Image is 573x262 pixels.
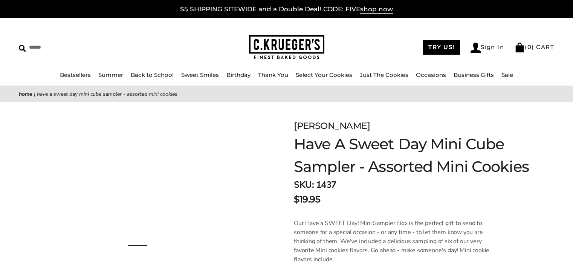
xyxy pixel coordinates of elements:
a: Sweet Smiles [181,71,219,78]
a: Sale [501,71,513,78]
a: Home [19,90,32,98]
a: Back to School [131,71,174,78]
nav: breadcrumbs [19,90,554,98]
a: TRY US! [423,40,460,55]
div: [PERSON_NAME] [294,119,534,133]
a: Thank You [258,71,288,78]
span: $19.95 [294,193,320,206]
a: Occasions [416,71,446,78]
a: Birthday [226,71,251,78]
a: Business Gifts [454,71,494,78]
a: $5 SHIPPING SITEWIDE and a Double Deal! CODE: FIVEshop now [180,5,393,14]
img: Bag [515,43,525,52]
span: shop now [360,5,393,14]
a: Sign In [471,43,504,53]
a: (0) CART [515,43,554,51]
a: Select Your Cookies [296,71,352,78]
a: Just The Cookies [360,71,408,78]
input: Search [19,41,146,53]
strong: SKU: [294,179,314,191]
a: Summer [98,71,123,78]
img: Account [471,43,481,53]
a: Bestsellers [60,71,91,78]
span: Have A Sweet Day Mini Cube Sampler - Assorted Mini Cookies [37,90,177,98]
h1: Have A Sweet Day Mini Cube Sampler - Assorted Mini Cookies [294,133,534,178]
span: 0 [527,43,532,51]
span: | [34,90,35,98]
img: C.KRUEGER'S [249,35,324,60]
img: Search [19,45,26,52]
span: 1437 [316,179,336,191]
